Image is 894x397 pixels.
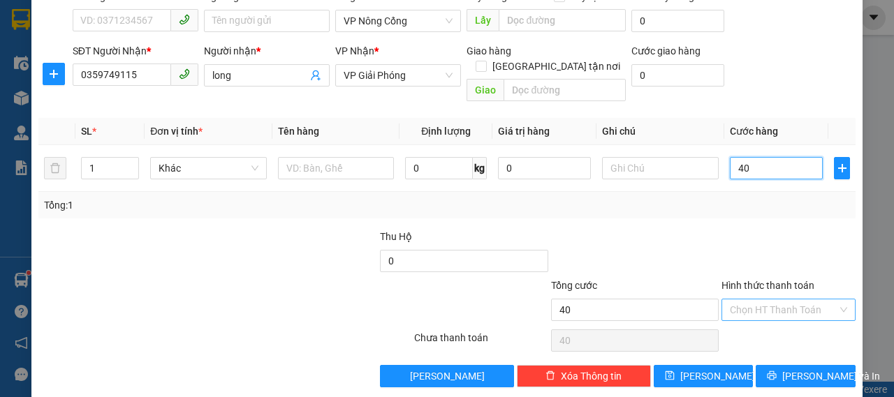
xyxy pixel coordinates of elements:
[413,330,550,354] div: Chưa thanh toán
[545,370,555,382] span: delete
[43,68,64,80] span: plus
[473,157,487,179] span: kg
[561,368,622,384] span: Xóa Thông tin
[602,157,719,179] input: Ghi Chú
[835,163,849,174] span: plus
[380,365,514,387] button: [PERSON_NAME]
[44,157,66,179] button: delete
[179,14,190,25] span: phone
[29,11,117,57] strong: CHUYỂN PHÁT NHANH ĐÔNG LÝ
[467,79,504,101] span: Giao
[467,9,499,31] span: Lấy
[344,65,453,86] span: VP Giải Phóng
[335,45,374,57] span: VP Nhận
[487,59,626,74] span: [GEOGRAPHIC_DATA] tận nơi
[310,70,321,81] span: user-add
[834,157,850,179] button: plus
[380,231,412,242] span: Thu Hộ
[43,63,65,85] button: plus
[665,370,675,382] span: save
[498,126,550,137] span: Giá trị hàng
[721,280,814,291] label: Hình thức thanh toán
[159,158,258,179] span: Khác
[504,79,625,101] input: Dọc đường
[680,368,755,384] span: [PERSON_NAME]
[119,57,203,71] span: NC1210250623
[278,126,319,137] span: Tên hàng
[631,64,724,87] input: Cước giao hàng
[150,126,203,137] span: Đơn vị tính
[517,365,651,387] button: deleteXóa Thông tin
[179,68,190,80] span: phone
[551,280,597,291] span: Tổng cước
[767,370,777,382] span: printer
[782,368,880,384] span: [PERSON_NAME] và In
[730,126,778,137] span: Cước hàng
[654,365,754,387] button: save[PERSON_NAME]
[81,126,92,137] span: SL
[499,9,625,31] input: Dọc đường
[344,10,453,31] span: VP Nông Cống
[631,45,701,57] label: Cước giao hàng
[44,197,346,213] div: Tổng: 1
[278,157,395,179] input: VD: Bàn, Ghế
[49,59,94,74] span: SĐT XE
[596,118,724,145] th: Ghi chú
[410,368,485,384] span: [PERSON_NAME]
[7,40,28,89] img: logo
[467,45,511,57] span: Giao hàng
[35,77,111,107] strong: PHIẾU BIÊN NHẬN
[631,10,724,32] input: Cước lấy hàng
[204,43,330,59] div: Người nhận
[756,365,856,387] button: printer[PERSON_NAME] và In
[421,126,471,137] span: Định lượng
[498,157,591,179] input: 0
[73,43,198,59] div: SĐT Người Nhận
